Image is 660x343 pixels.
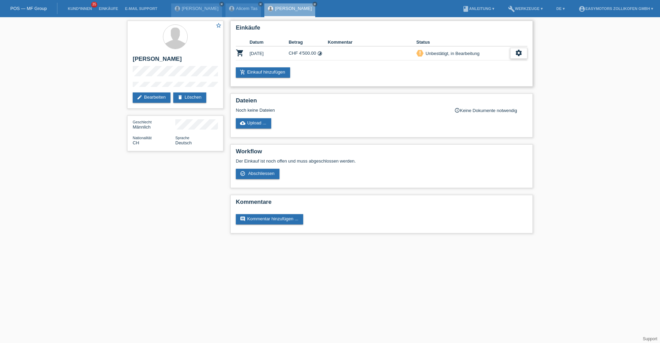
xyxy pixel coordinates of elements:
a: Alicem Tas [236,6,258,11]
span: Sprache [175,136,189,140]
div: Noch keine Dateien [236,108,446,113]
h2: Workflow [236,148,527,158]
div: Männlich [133,119,175,130]
i: check_circle_outline [240,171,245,176]
span: Deutsch [175,140,192,145]
i: account_circle [579,5,585,12]
td: [DATE] [250,46,289,60]
a: close [258,2,263,7]
a: buildWerkzeuge ▾ [505,7,546,11]
i: priority_high [418,51,422,55]
a: deleteLöschen [173,92,206,103]
i: book [462,5,469,12]
span: Abschliessen [248,171,275,176]
a: E-Mail Support [122,7,161,11]
a: close [312,2,317,7]
i: close [313,2,317,6]
div: Keine Dokumente notwendig [454,108,527,113]
a: cloud_uploadUpload ... [236,118,271,129]
i: delete [177,95,183,100]
a: [PERSON_NAME] [182,6,219,11]
span: Geschlecht [133,120,152,124]
span: 35 [91,2,97,8]
a: add_shopping_cartEinkauf hinzufügen [236,67,290,78]
td: CHF 4'500.00 [289,46,328,60]
i: cloud_upload [240,120,245,126]
i: info_outline [454,108,460,113]
a: Kund*innen [64,7,95,11]
a: Einkäufe [95,7,121,11]
a: DE ▾ [553,7,568,11]
a: commentKommentar hinzufügen ... [236,214,303,224]
h2: Einkäufe [236,24,527,35]
i: star_border [216,22,222,29]
span: Schweiz [133,140,139,145]
a: check_circle_outline Abschliessen [236,169,279,179]
th: Betrag [289,38,328,46]
h2: Kommentare [236,199,527,209]
i: edit [137,95,142,100]
h2: [PERSON_NAME] [133,56,218,66]
span: Nationalität [133,136,152,140]
i: build [508,5,515,12]
a: [PERSON_NAME] [275,6,312,11]
a: Support [643,336,657,341]
th: Kommentar [328,38,416,46]
i: 48 Raten [317,51,322,56]
i: comment [240,216,245,222]
a: bookAnleitung ▾ [459,7,498,11]
div: Unbestätigt, in Bearbeitung [423,50,480,57]
h2: Dateien [236,97,527,108]
i: add_shopping_cart [240,69,245,75]
a: editBearbeiten [133,92,170,103]
i: close [220,2,223,6]
p: Der Einkauf ist noch offen und muss abgeschlossen werden. [236,158,527,164]
a: close [219,2,224,7]
th: Status [416,38,510,46]
i: close [259,2,262,6]
i: POSP00026472 [236,49,244,57]
a: POS — MF Group [10,6,47,11]
a: account_circleEasymotors Zollikofen GmbH ▾ [575,7,657,11]
th: Datum [250,38,289,46]
a: star_border [216,22,222,30]
i: settings [515,49,522,57]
